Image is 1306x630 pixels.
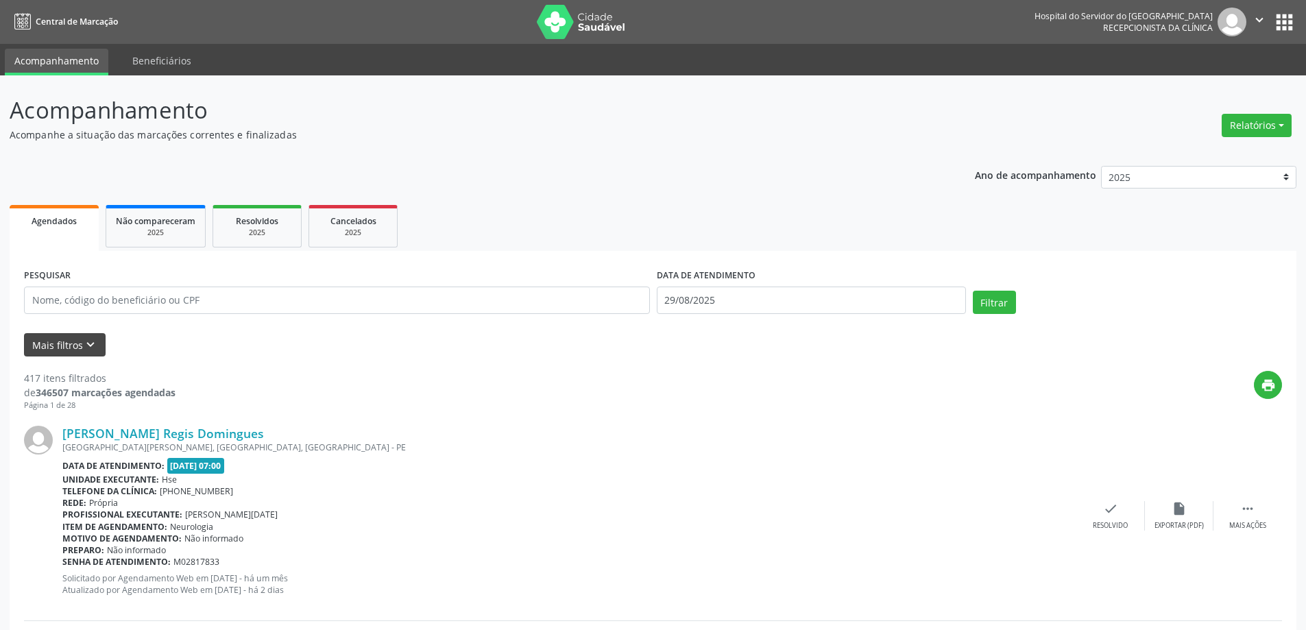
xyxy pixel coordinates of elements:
[107,544,166,556] span: Não informado
[1240,501,1255,516] i: 
[116,228,195,238] div: 2025
[1093,521,1128,531] div: Resolvido
[184,533,243,544] span: Não informado
[62,509,182,520] b: Profissional executante:
[657,287,966,314] input: Selecione um intervalo
[1103,22,1213,34] span: Recepcionista da clínica
[1154,521,1204,531] div: Exportar (PDF)
[1218,8,1246,36] img: img
[167,458,225,474] span: [DATE] 07:00
[223,228,291,238] div: 2025
[236,215,278,227] span: Resolvidos
[1254,371,1282,399] button: print
[89,497,118,509] span: Própria
[10,128,910,142] p: Acompanhe a situação das marcações correntes e finalizadas
[10,93,910,128] p: Acompanhamento
[116,215,195,227] span: Não compareceram
[1222,114,1292,137] button: Relatórios
[62,521,167,533] b: Item de agendamento:
[1172,501,1187,516] i: insert_drive_file
[36,386,176,399] strong: 346507 marcações agendadas
[1103,501,1118,516] i: check
[62,441,1076,453] div: [GEOGRAPHIC_DATA][PERSON_NAME], [GEOGRAPHIC_DATA], [GEOGRAPHIC_DATA] - PE
[1261,378,1276,393] i: print
[1272,10,1296,34] button: apps
[24,287,650,314] input: Nome, código do beneficiário ou CPF
[62,556,171,568] b: Senha de atendimento:
[24,400,176,411] div: Página 1 de 28
[62,497,86,509] b: Rede:
[24,371,176,385] div: 417 itens filtrados
[24,385,176,400] div: de
[62,460,165,472] b: Data de atendimento:
[62,485,157,497] b: Telefone da clínica:
[1035,10,1213,22] div: Hospital do Servidor do [GEOGRAPHIC_DATA]
[185,509,278,520] span: [PERSON_NAME][DATE]
[62,474,159,485] b: Unidade executante:
[330,215,376,227] span: Cancelados
[62,533,182,544] b: Motivo de agendamento:
[975,166,1096,183] p: Ano de acompanhamento
[32,215,77,227] span: Agendados
[1246,8,1272,36] button: 
[62,544,104,556] b: Preparo:
[1252,12,1267,27] i: 
[36,16,118,27] span: Central de Marcação
[24,426,53,455] img: img
[123,49,201,73] a: Beneficiários
[1229,521,1266,531] div: Mais ações
[24,333,106,357] button: Mais filtroskeyboard_arrow_down
[973,291,1016,314] button: Filtrar
[319,228,387,238] div: 2025
[24,265,71,287] label: PESQUISAR
[162,474,177,485] span: Hse
[173,556,219,568] span: M02817833
[62,572,1076,596] p: Solicitado por Agendamento Web em [DATE] - há um mês Atualizado por Agendamento Web em [DATE] - h...
[170,521,213,533] span: Neurologia
[83,337,98,352] i: keyboard_arrow_down
[62,426,264,441] a: [PERSON_NAME] Regis Domingues
[657,265,755,287] label: DATA DE ATENDIMENTO
[10,10,118,33] a: Central de Marcação
[5,49,108,75] a: Acompanhamento
[160,485,233,497] span: [PHONE_NUMBER]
